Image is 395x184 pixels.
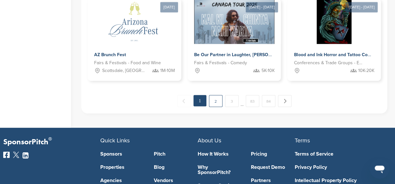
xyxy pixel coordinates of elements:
span: … [241,95,244,107]
a: How It Works [198,151,242,156]
img: Twitter [13,151,19,158]
img: Facebook [3,151,10,158]
span: Conferences & Trade Groups - Entertainment [294,59,365,66]
a: Intellectual Property Policy [295,178,382,183]
a: Partners [251,178,295,183]
span: Be Our Partner in Laughter, [PERSON_NAME] (Canada Tour 2025) [194,52,331,57]
a: Sponsors [100,151,144,156]
div: [DATE] - [DATE] [246,2,278,12]
span: Fairs & Festivals - Comedy [194,59,247,66]
span: Scottsdale, [GEOGRAPHIC_DATA] [102,67,146,74]
span: 10K-20K [358,67,374,74]
a: Properties [100,164,144,169]
span: 1M-10M [160,67,175,74]
a: Privacy Policy [295,164,382,169]
a: 83 [246,95,259,107]
a: 2 [209,95,222,107]
span: ® [48,135,52,143]
span: 5K-10K [261,67,274,74]
a: 3 [225,95,239,107]
a: Pitch [154,151,198,156]
a: Blog [154,164,198,169]
iframe: Button to launch messaging window [369,158,390,179]
a: Pricing [251,151,295,156]
span: AZ Brunch Fest [94,52,126,57]
a: 84 [262,95,275,107]
a: Why SponsorPitch? [198,164,242,175]
a: Request Demo [251,164,295,169]
a: Agencies [100,178,144,183]
span: Terms [295,137,310,144]
a: Next → [278,95,291,107]
span: Fairs & Festivals - Food and Wine [94,59,161,66]
div: [DATE] - [DATE] [345,2,378,12]
a: Terms of Service [295,151,382,156]
span: Quick Links [100,137,130,144]
span: ← Previous [177,95,191,107]
p: SponsorPitch [3,137,100,147]
em: 1 [193,95,206,106]
div: [DATE] [160,2,178,12]
a: Vendors [154,178,198,183]
span: About Us [198,137,221,144]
